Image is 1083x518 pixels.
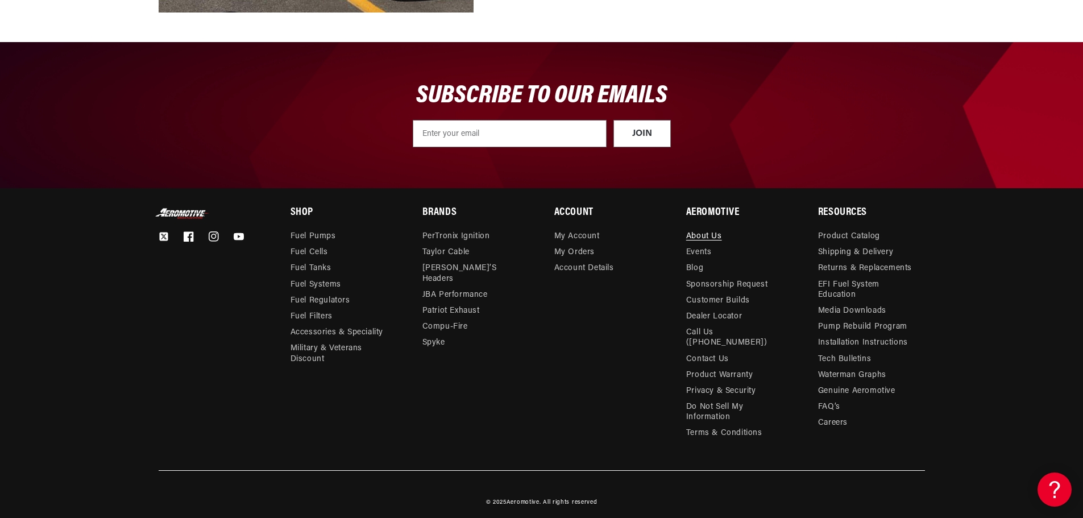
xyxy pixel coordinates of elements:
a: About Us [686,231,722,245]
a: JBA Performance [422,287,488,303]
a: Events [686,245,712,260]
a: Do Not Sell My Information [686,399,784,425]
a: Spyke [422,335,445,351]
a: FAQ’s [818,399,840,415]
a: Tech Bulletins [818,351,871,367]
small: © 2025 . [486,499,541,505]
a: Terms & Conditions [686,425,762,441]
a: Sponsorship Request [686,277,767,293]
a: PerTronix Ignition [422,231,490,245]
a: Dealer Locator [686,309,742,325]
a: Product Warranty [686,367,753,383]
a: Privacy & Security [686,383,756,399]
a: [PERSON_NAME]’s Headers [422,260,520,287]
a: Fuel Regulators [291,293,350,309]
span: SUBSCRIBE TO OUR EMAILS [416,83,667,109]
a: Product Catalog [818,231,880,245]
a: Customer Builds [686,293,750,309]
a: Taylor Cable [422,245,470,260]
a: Account Details [554,260,614,276]
a: Fuel Tanks [291,260,331,276]
a: Contact Us [686,351,729,367]
a: Compu-Fire [422,319,468,335]
a: Media Downloads [818,303,886,319]
a: Accessories & Speciality [291,325,383,341]
a: Fuel Cells [291,245,328,260]
a: Aeromotive [507,499,540,505]
a: Fuel Filters [291,309,333,325]
a: Installation Instructions [818,335,908,351]
a: EFI Fuel System Education [818,277,916,303]
a: Waterman Graphs [818,367,886,383]
a: My Account [554,231,600,245]
a: Pump Rebuild Program [818,319,907,335]
input: Enter your email [413,120,607,147]
a: Military & Veterans Discount [291,341,397,367]
a: Blog [686,260,703,276]
a: Genuine Aeromotive [818,383,895,399]
a: Fuel Systems [291,277,341,293]
a: Careers [818,415,848,431]
img: Aeromotive [154,208,211,219]
a: Call Us ([PHONE_NUMBER]) [686,325,784,351]
a: Patriot Exhaust [422,303,480,319]
small: All rights reserved [543,499,597,505]
a: Shipping & Delivery [818,245,893,260]
a: My Orders [554,245,595,260]
a: Returns & Replacements [818,260,912,276]
a: Fuel Pumps [291,231,336,245]
button: JOIN [613,120,671,147]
